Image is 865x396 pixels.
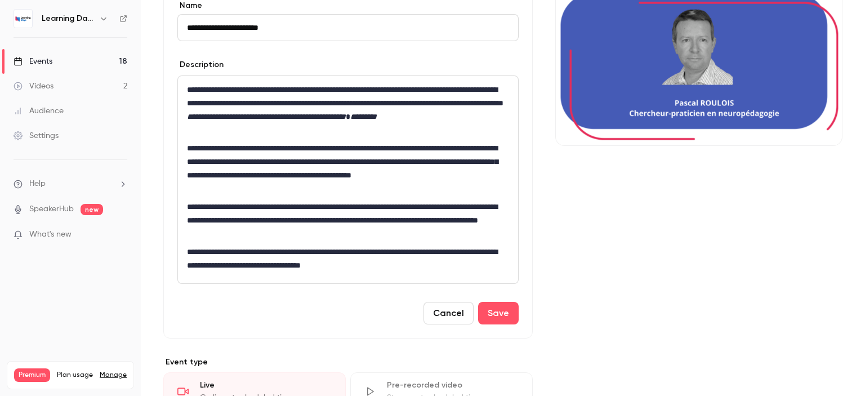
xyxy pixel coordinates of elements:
[14,178,127,190] li: help-dropdown-opener
[18,29,27,38] img: website_grey.svg
[14,368,50,382] span: Premium
[387,380,519,391] div: Pre-recorded video
[14,56,52,67] div: Events
[200,380,332,391] div: Live
[140,66,172,74] div: Mots-clés
[14,81,53,92] div: Videos
[163,357,533,368] p: Event type
[14,10,32,28] img: Learning Days
[18,18,27,27] img: logo_orange.svg
[177,75,519,284] section: description
[29,178,46,190] span: Help
[42,13,95,24] h6: Learning Days
[128,65,137,74] img: tab_keywords_by_traffic_grey.svg
[81,204,103,215] span: new
[100,371,127,380] a: Manage
[177,59,224,70] label: Description
[46,65,55,74] img: tab_domain_overview_orange.svg
[14,130,59,141] div: Settings
[32,18,55,27] div: v 4.0.25
[57,371,93,380] span: Plan usage
[29,229,72,241] span: What's new
[478,302,519,324] button: Save
[14,105,64,117] div: Audience
[114,230,127,240] iframe: Noticeable Trigger
[29,29,127,38] div: Domaine: [DOMAIN_NAME]
[178,76,518,283] div: editor
[58,66,87,74] div: Domaine
[29,203,74,215] a: SpeakerHub
[423,302,474,324] button: Cancel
